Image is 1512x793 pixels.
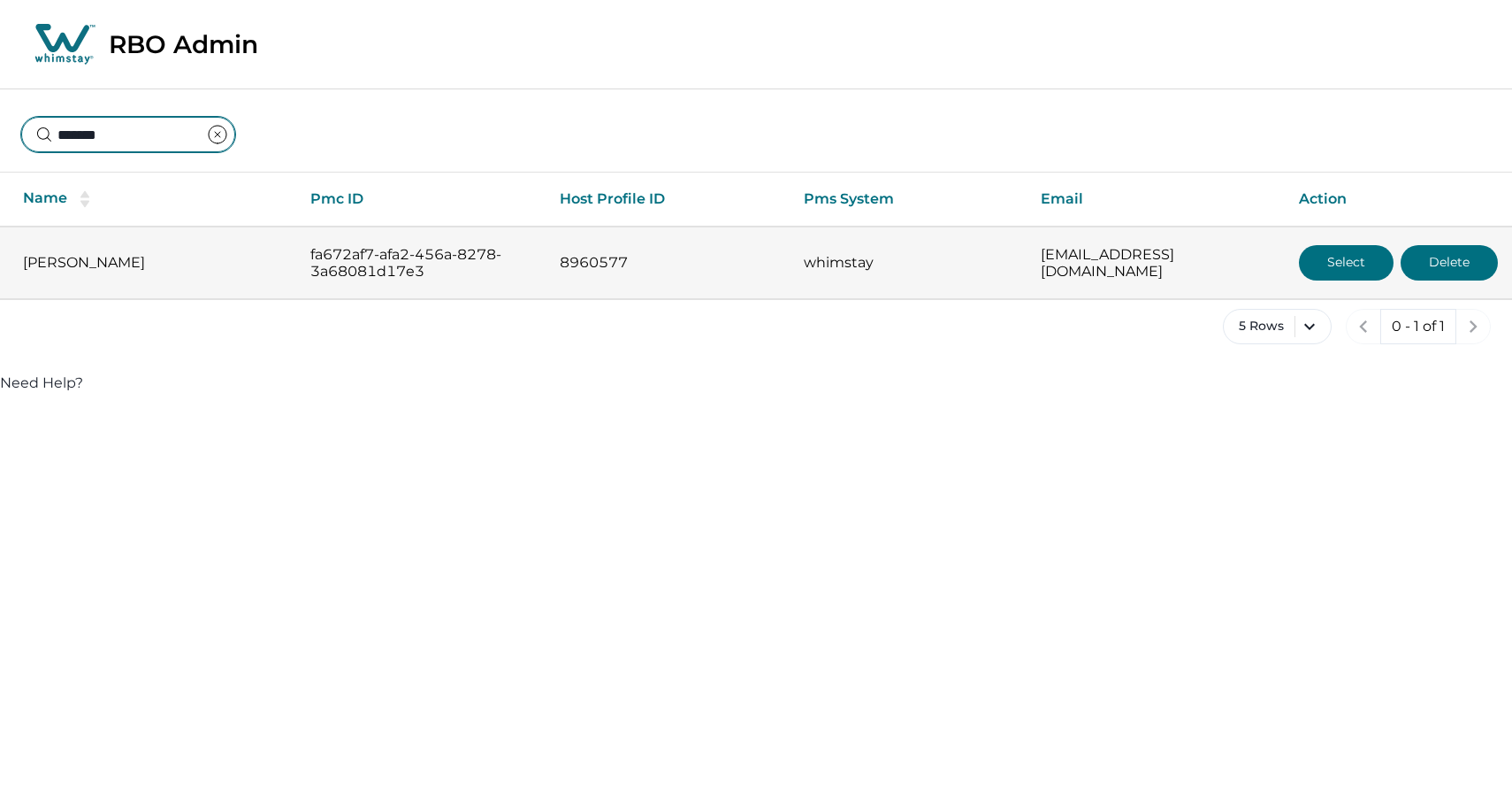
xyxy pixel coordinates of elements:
button: Delete [1401,245,1498,281]
p: 8960577 [560,254,775,272]
button: sorting [67,190,103,208]
th: Pms System [790,173,1027,227]
th: Email [1027,173,1285,227]
button: clear input [200,117,235,152]
button: 0 - 1 of 1 [1380,309,1456,344]
button: previous page [1346,309,1381,344]
p: fa672af7-afa2-456a-8278-3a68081d17e3 [310,246,531,281]
p: [PERSON_NAME] [23,254,282,272]
button: Select [1299,245,1394,281]
button: 5 Rows [1223,309,1332,344]
button: next page [1455,309,1491,344]
th: Host Profile ID [546,173,790,227]
p: RBO Admin [109,29,258,59]
p: whimstay [804,254,1012,272]
th: Action [1285,173,1512,227]
p: 0 - 1 of 1 [1392,318,1445,335]
p: [EMAIL_ADDRESS][DOMAIN_NAME] [1041,246,1271,281]
th: Pmc ID [296,173,545,227]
